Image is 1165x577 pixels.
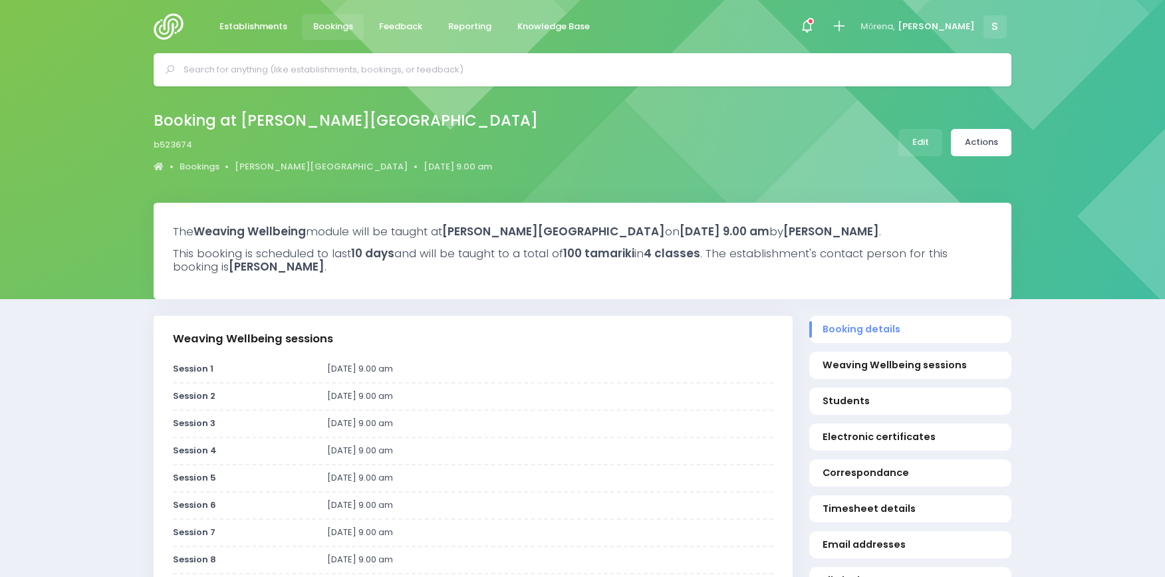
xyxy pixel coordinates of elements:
span: Feedback [379,20,422,33]
strong: Session 2 [173,390,215,402]
strong: [PERSON_NAME] [229,259,324,275]
strong: Session 8 [173,553,216,566]
a: Weaving Wellbeing sessions [809,352,1011,379]
span: Electronic certificates [823,430,999,444]
a: Knowledge Base [506,14,600,40]
strong: Session 1 [173,362,213,375]
div: [DATE] 9.00 am [319,362,782,376]
div: [DATE] 9.00 am [319,417,782,430]
div: [DATE] 9.00 am [319,471,782,485]
span: [PERSON_NAME] [898,20,975,33]
h3: The module will be taught at on by . [173,225,992,238]
a: Email addresses [809,531,1011,558]
strong: Session 6 [173,499,216,511]
a: Establishments [208,14,298,40]
div: [DATE] 9.00 am [319,553,782,566]
a: Electronic certificates [809,423,1011,451]
a: Correspondance [809,459,1011,487]
a: Students [809,388,1011,415]
span: Establishments [219,20,287,33]
strong: 100 tamariki [563,245,634,261]
strong: Session 3 [173,417,215,429]
a: Timesheet details [809,495,1011,522]
a: Bookings [180,160,219,173]
input: Search for anything (like establishments, bookings, or feedback) [184,60,993,80]
strong: Session 5 [173,471,216,484]
div: [DATE] 9.00 am [319,390,782,403]
a: [PERSON_NAME][GEOGRAPHIC_DATA] [235,160,408,173]
span: Students [823,394,999,408]
span: Knowledge Base [517,20,590,33]
span: Mōrena, [860,20,895,33]
img: Logo [154,13,192,40]
span: Correspondance [823,466,999,480]
span: Timesheet details [823,502,999,516]
h3: Weaving Wellbeing sessions [173,332,333,346]
strong: 4 classes [644,245,700,261]
strong: [PERSON_NAME] [783,223,879,239]
a: [DATE] 9.00 am [424,160,492,173]
div: [DATE] 9.00 am [319,444,782,457]
strong: Session 4 [173,444,217,457]
a: Reporting [437,14,502,40]
span: Reporting [448,20,491,33]
div: [DATE] 9.00 am [319,499,782,512]
strong: Session 7 [173,526,215,538]
a: Edit [898,129,942,156]
strong: [DATE] 9.00 am [680,223,769,239]
strong: Weaving Wellbeing [194,223,306,239]
span: S [983,15,1007,39]
span: Booking details [823,322,999,336]
span: b523674 [154,138,192,152]
span: Weaving Wellbeing sessions [823,358,999,372]
strong: 10 days [351,245,394,261]
a: Feedback [368,14,433,40]
span: Bookings [313,20,353,33]
a: Actions [951,129,1011,156]
span: Email addresses [823,538,999,552]
h3: This booking is scheduled to last and will be taught to a total of in . The establishment's conta... [173,247,992,274]
div: [DATE] 9.00 am [319,526,782,539]
a: Bookings [302,14,364,40]
a: Booking details [809,316,1011,343]
strong: [PERSON_NAME][GEOGRAPHIC_DATA] [442,223,665,239]
h2: Booking at [PERSON_NAME][GEOGRAPHIC_DATA] [154,112,538,130]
